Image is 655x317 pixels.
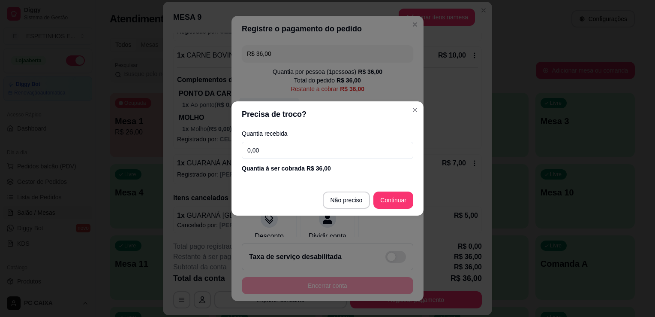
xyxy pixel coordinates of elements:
[231,101,424,127] header: Precisa de troco?
[242,131,413,137] label: Quantia recebida
[242,164,413,173] div: Quantia à ser cobrada R$ 36,00
[323,192,370,209] button: Não preciso
[373,192,413,209] button: Continuar
[408,103,422,117] button: Close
